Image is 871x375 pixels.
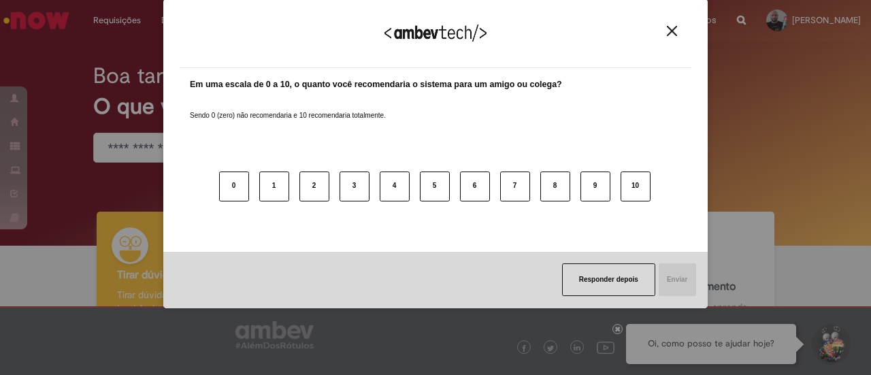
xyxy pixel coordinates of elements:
button: 2 [299,172,329,201]
button: 8 [540,172,570,201]
button: 3 [340,172,369,201]
button: 10 [621,172,651,201]
label: Sendo 0 (zero) não recomendaria e 10 recomendaria totalmente. [190,95,386,120]
button: Responder depois [562,263,655,296]
img: Close [667,26,677,36]
button: 6 [460,172,490,201]
button: 7 [500,172,530,201]
button: 5 [420,172,450,201]
button: 0 [219,172,249,201]
button: Close [663,25,681,37]
button: 4 [380,172,410,201]
button: 9 [580,172,610,201]
img: Logo Ambevtech [384,25,487,42]
label: Em uma escala de 0 a 10, o quanto você recomendaria o sistema para um amigo ou colega? [190,78,562,91]
button: 1 [259,172,289,201]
